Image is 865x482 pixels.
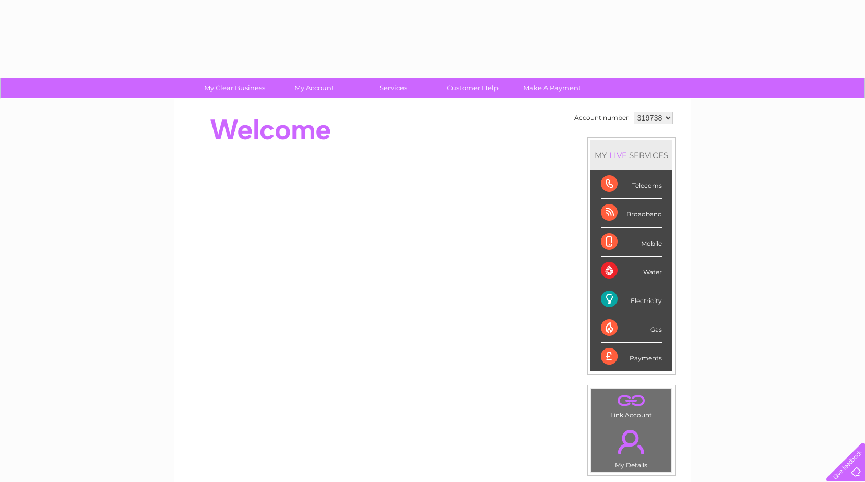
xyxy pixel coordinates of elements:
[607,150,629,160] div: LIVE
[591,421,672,472] td: My Details
[591,389,672,421] td: Link Account
[594,392,669,410] a: .
[192,78,278,98] a: My Clear Business
[601,228,662,257] div: Mobile
[271,78,357,98] a: My Account
[509,78,595,98] a: Make A Payment
[601,343,662,371] div: Payments
[430,78,516,98] a: Customer Help
[601,199,662,227] div: Broadband
[594,424,669,460] a: .
[601,314,662,343] div: Gas
[601,170,662,199] div: Telecoms
[601,285,662,314] div: Electricity
[601,257,662,285] div: Water
[590,140,672,170] div: MY SERVICES
[572,109,631,127] td: Account number
[350,78,436,98] a: Services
